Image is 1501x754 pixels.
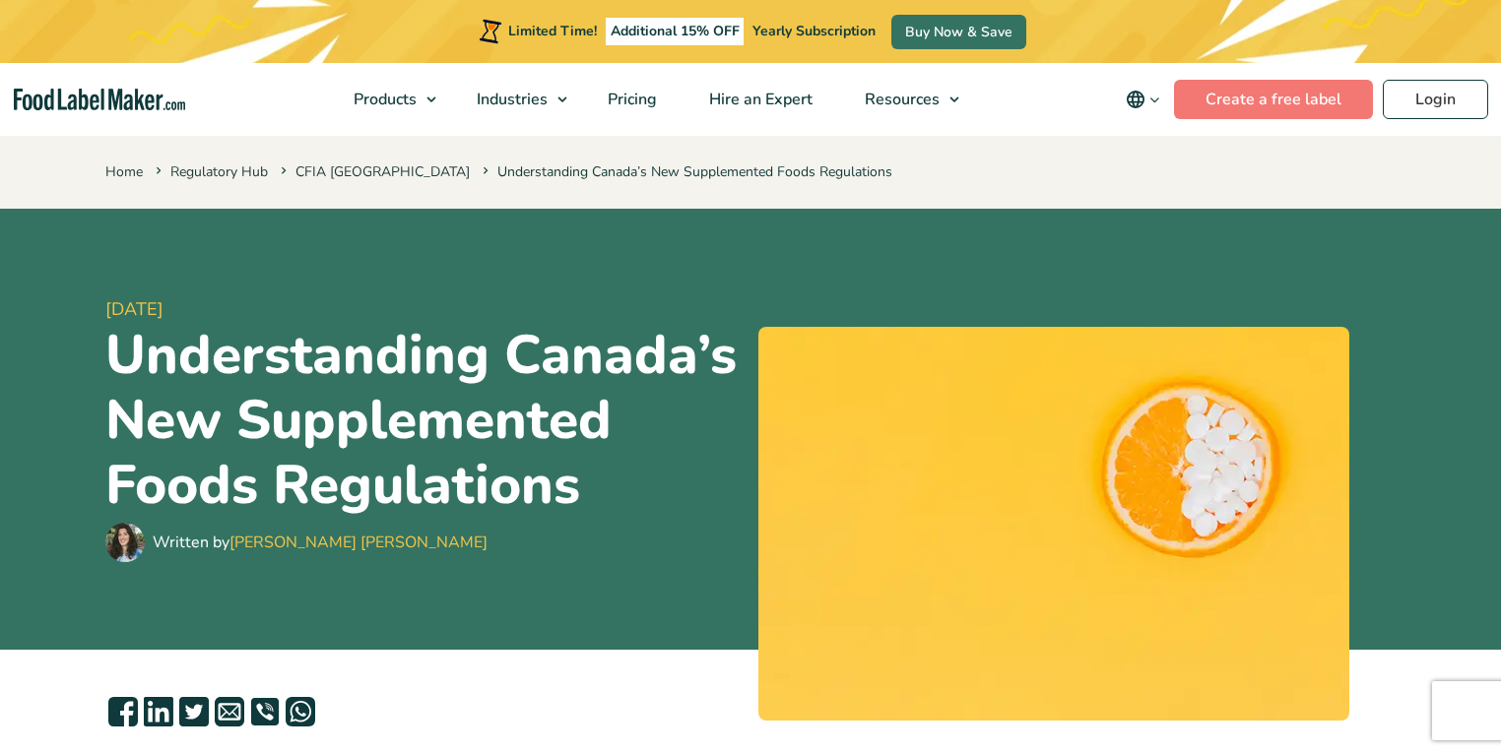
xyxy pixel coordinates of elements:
[153,531,488,554] div: Written by
[1174,80,1373,119] a: Create a free label
[105,296,743,323] span: [DATE]
[295,162,470,181] a: CFIA [GEOGRAPHIC_DATA]
[105,323,743,518] h1: Understanding Canada’s New Supplemented Foods Regulations
[508,22,597,40] span: Limited Time!
[105,523,145,562] img: Maria Abi Hanna - Food Label Maker
[471,89,550,110] span: Industries
[1383,80,1488,119] a: Login
[582,63,679,136] a: Pricing
[859,89,942,110] span: Resources
[602,89,659,110] span: Pricing
[229,532,488,553] a: [PERSON_NAME] [PERSON_NAME]
[891,15,1026,49] a: Buy Now & Save
[105,162,143,181] a: Home
[348,89,419,110] span: Products
[606,18,745,45] span: Additional 15% OFF
[684,63,834,136] a: Hire an Expert
[752,22,876,40] span: Yearly Subscription
[170,162,268,181] a: Regulatory Hub
[328,63,446,136] a: Products
[839,63,969,136] a: Resources
[479,162,892,181] span: Understanding Canada’s New Supplemented Foods Regulations
[451,63,577,136] a: Industries
[703,89,815,110] span: Hire an Expert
